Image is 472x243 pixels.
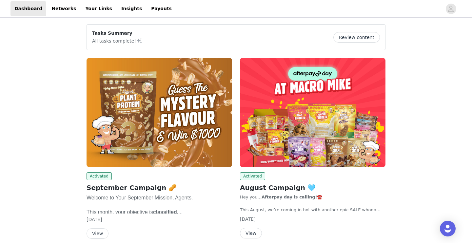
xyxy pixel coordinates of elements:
span: Activated [240,172,265,180]
a: Networks [48,1,80,16]
span: [DATE] [240,216,255,222]
a: Insights [117,1,146,16]
p: This August, we’re coming in hot with another epic SALE whoop whoop! 🥵 [240,207,385,213]
span: classified. [153,209,183,215]
button: View [240,228,262,238]
h2: September Campaign 🥜 [87,183,232,193]
strong: Afterpay day is calling! [262,195,317,199]
button: Review content [333,32,380,43]
p: Hey you... ☎️ [240,194,385,200]
img: Macro Mike [87,58,232,167]
a: Your Links [81,1,116,16]
p: All tasks complete! [92,37,143,45]
img: Macro Mike [240,58,385,167]
a: View [240,231,262,236]
h2: August Campaign 🩵 [240,183,385,193]
p: Tasks Summary [92,30,143,37]
a: View [87,231,108,236]
div: Open Intercom Messenger [440,221,456,236]
button: View [87,228,108,239]
span: [DATE] [87,217,102,222]
span: Activated [87,172,112,180]
a: Payouts [147,1,176,16]
div: avatar [448,4,454,14]
a: Dashboard [10,1,46,16]
span: Welcome to Your September Mission, Agents. [87,195,193,200]
span: This month, your objective is [87,209,153,215]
